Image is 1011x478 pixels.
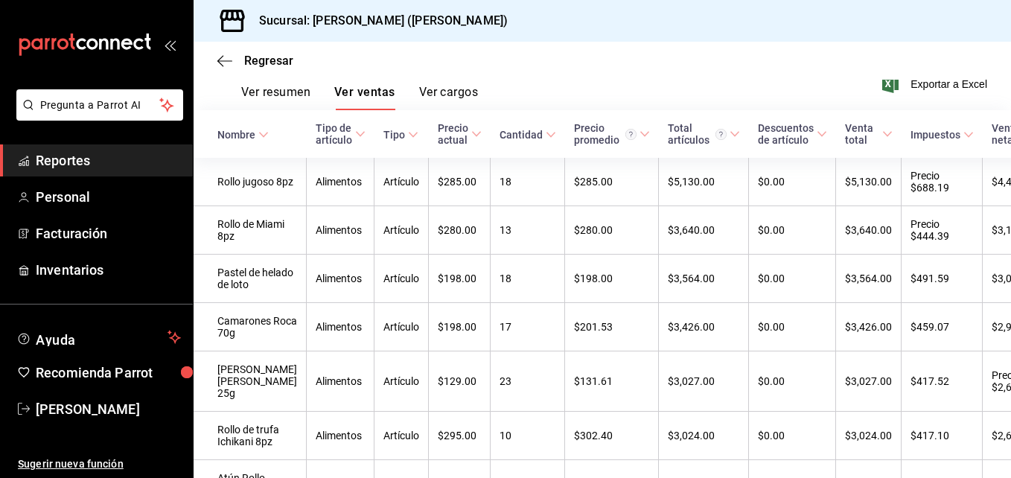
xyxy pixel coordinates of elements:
[565,303,659,351] td: $201.53
[491,158,565,206] td: 18
[491,255,565,303] td: 18
[194,303,307,351] td: Camarones Roca 70g
[307,206,374,255] td: Alimentos
[500,129,556,141] span: Cantidad
[438,122,482,146] span: Precio actual
[194,255,307,303] td: Pastel de helado de loto
[565,206,659,255] td: $280.00
[247,12,508,30] h3: Sucursal: [PERSON_NAME] ([PERSON_NAME])
[500,129,543,141] div: Cantidad
[383,129,418,141] span: Tipo
[36,365,153,380] font: Recomienda Parrot
[668,122,709,146] font: Total artículos
[18,458,124,470] font: Sugerir nueva función
[885,75,987,93] button: Exportar a Excel
[36,153,90,168] font: Reportes
[334,85,395,110] button: Ver ventas
[758,122,814,146] div: Descuentos de artículo
[749,158,836,206] td: $0.00
[659,255,749,303] td: $3,564.00
[36,262,103,278] font: Inventarios
[749,412,836,460] td: $0.00
[307,303,374,351] td: Alimentos
[374,255,429,303] td: Artículo
[836,412,902,460] td: $3,024.00
[491,351,565,412] td: 23
[36,189,90,205] font: Personal
[316,122,366,146] span: Tipo de artículo
[565,351,659,412] td: $131.61
[36,226,107,241] font: Facturación
[383,129,405,141] div: Tipo
[438,122,468,146] div: Precio actual
[194,412,307,460] td: Rollo de trufa Ichikani 8pz
[574,122,619,146] font: Precio promedio
[659,351,749,412] td: $3,027.00
[491,206,565,255] td: 13
[40,98,160,113] span: Pregunta a Parrot AI
[836,303,902,351] td: $3,426.00
[10,108,183,124] a: Pregunta a Parrot AI
[429,206,491,255] td: $280.00
[429,412,491,460] td: $295.00
[244,54,293,68] span: Regresar
[194,351,307,412] td: [PERSON_NAME] [PERSON_NAME] 25g
[565,158,659,206] td: $285.00
[574,122,650,146] span: Precio promedio
[668,122,740,146] span: Total artículos
[749,351,836,412] td: $0.00
[164,39,176,51] button: open_drawer_menu
[836,255,902,303] td: $3,564.00
[491,303,565,351] td: 17
[902,303,983,351] td: $459.07
[659,158,749,206] td: $5,130.00
[374,412,429,460] td: Artículo
[836,351,902,412] td: $3,027.00
[902,206,983,255] td: Precio $444.39
[316,122,352,146] div: Tipo de artículo
[902,412,983,460] td: $417.10
[491,412,565,460] td: 10
[845,122,893,146] span: Venta total
[36,401,140,417] font: [PERSON_NAME]
[194,158,307,206] td: Rollo jugoso 8pz
[307,158,374,206] td: Alimentos
[715,129,727,140] svg: El total de artículos considera cambios de precios en los artículos, así como costos adicionales ...
[241,85,310,100] font: Ver resumen
[241,85,478,110] div: Pestañas de navegación
[374,303,429,351] td: Artículo
[758,122,827,146] span: Descuentos de artículo
[217,129,269,141] span: Nombre
[749,303,836,351] td: $0.00
[374,158,429,206] td: Artículo
[659,412,749,460] td: $3,024.00
[659,206,749,255] td: $3,640.00
[902,351,983,412] td: $417.52
[307,255,374,303] td: Alimentos
[429,255,491,303] td: $198.00
[429,158,491,206] td: $285.00
[910,78,987,90] font: Exportar a Excel
[307,412,374,460] td: Alimentos
[36,328,162,346] span: Ayuda
[217,129,255,141] div: Nombre
[374,351,429,412] td: Artículo
[845,122,879,146] div: Venta total
[659,303,749,351] td: $3,426.00
[217,54,293,68] button: Regresar
[836,206,902,255] td: $3,640.00
[565,412,659,460] td: $302.40
[429,351,491,412] td: $129.00
[902,255,983,303] td: $491.59
[749,206,836,255] td: $0.00
[749,255,836,303] td: $0.00
[625,129,637,140] svg: Precio promedio = Total artículos / cantidad
[307,351,374,412] td: Alimentos
[419,85,479,110] button: Ver cargos
[902,158,983,206] td: Precio $688.19
[374,206,429,255] td: Artículo
[565,255,659,303] td: $198.00
[836,158,902,206] td: $5,130.00
[910,129,960,141] div: Impuestos
[429,303,491,351] td: $198.00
